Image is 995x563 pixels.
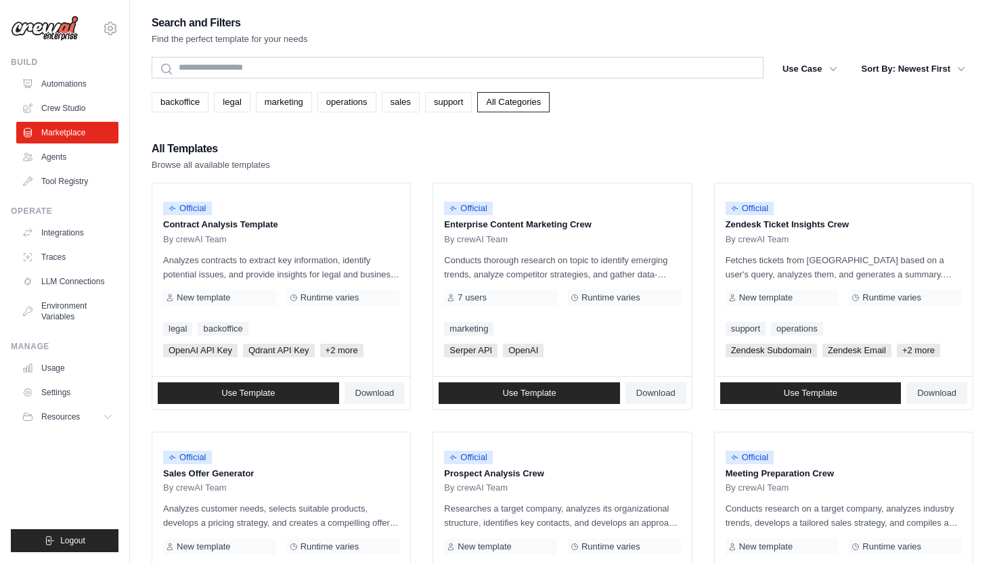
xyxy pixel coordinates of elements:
span: Zendesk Email [822,344,891,357]
span: Runtime varies [301,292,359,303]
span: By crewAI Team [444,234,508,245]
span: Runtime varies [862,292,921,303]
p: Fetches tickets from [GEOGRAPHIC_DATA] based on a user's query, analyzes them, and generates a su... [726,253,962,281]
p: Sales Offer Generator [163,467,399,480]
p: Zendesk Ticket Insights Crew [726,218,962,231]
span: New template [739,292,793,303]
a: Usage [16,357,118,379]
a: marketing [444,322,493,336]
a: Environment Variables [16,295,118,328]
a: Download [345,382,405,404]
span: Official [726,202,774,215]
span: By crewAI Team [444,482,508,493]
span: Qdrant API Key [243,344,315,357]
p: Find the perfect template for your needs [152,32,308,46]
span: Official [163,202,212,215]
a: marketing [256,92,312,112]
span: New template [458,541,511,552]
div: Operate [11,206,118,217]
a: Settings [16,382,118,403]
a: Traces [16,246,118,268]
a: Use Template [439,382,620,404]
span: Official [726,451,774,464]
p: Analyzes customer needs, selects suitable products, develops a pricing strategy, and creates a co... [163,501,399,530]
div: Build [11,57,118,68]
span: Download [355,388,395,399]
span: Use Template [784,388,837,399]
p: Analyzes contracts to extract key information, identify potential issues, and provide insights fo... [163,253,399,281]
a: All Categories [477,92,550,112]
a: operations [317,92,376,112]
a: Tool Registry [16,171,118,192]
span: Runtime varies [581,292,640,303]
a: Integrations [16,222,118,244]
span: +2 more [897,344,940,357]
span: Serper API [444,344,497,357]
a: Use Template [720,382,902,404]
div: Manage [11,341,118,352]
h2: Search and Filters [152,14,308,32]
a: Use Template [158,382,339,404]
span: Runtime varies [862,541,921,552]
img: Logo [11,16,79,41]
p: Contract Analysis Template [163,218,399,231]
a: LLM Connections [16,271,118,292]
span: New template [177,541,230,552]
p: Researches a target company, analyzes its organizational structure, identifies key contacts, and ... [444,501,680,530]
span: By crewAI Team [163,482,227,493]
a: sales [382,92,420,112]
span: Official [444,202,493,215]
button: Use Case [774,57,845,81]
span: By crewAI Team [726,234,789,245]
a: Automations [16,73,118,95]
span: Official [163,451,212,464]
span: Zendesk Subdomain [726,344,817,357]
a: Agents [16,146,118,168]
h2: All Templates [152,139,270,158]
span: Logout [60,535,85,546]
span: +2 more [320,344,363,357]
span: By crewAI Team [726,482,789,493]
p: Conducts research on a target company, analyzes industry trends, develops a tailored sales strate... [726,501,962,530]
span: Runtime varies [301,541,359,552]
a: backoffice [198,322,248,336]
span: Use Template [221,388,275,399]
a: operations [771,322,823,336]
span: Download [917,388,956,399]
p: Prospect Analysis Crew [444,467,680,480]
a: backoffice [152,92,208,112]
a: Download [625,382,686,404]
a: legal [214,92,250,112]
p: Meeting Preparation Crew [726,467,962,480]
span: By crewAI Team [163,234,227,245]
a: support [425,92,472,112]
span: Use Template [502,388,556,399]
a: legal [163,322,192,336]
a: Download [906,382,967,404]
span: 7 users [458,292,487,303]
button: Resources [16,406,118,428]
span: OpenAI API Key [163,344,238,357]
span: Resources [41,411,80,422]
p: Browse all available templates [152,158,270,172]
span: Official [444,451,493,464]
span: OpenAI [503,344,544,357]
button: Logout [11,529,118,552]
a: Marketplace [16,122,118,143]
span: Runtime varies [581,541,640,552]
span: New template [739,541,793,552]
a: Crew Studio [16,97,118,119]
p: Conducts thorough research on topic to identify emerging trends, analyze competitor strategies, a... [444,253,680,281]
a: support [726,322,766,336]
p: Enterprise Content Marketing Crew [444,218,680,231]
span: New template [177,292,230,303]
span: Download [636,388,676,399]
button: Sort By: Newest First [854,57,973,81]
